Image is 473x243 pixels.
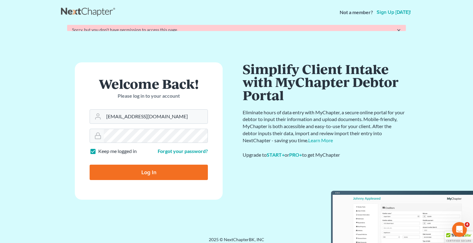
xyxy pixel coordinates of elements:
[90,165,208,180] input: Log In
[445,231,473,243] div: TrustedSite Certified
[397,27,401,34] a: ×
[104,110,208,123] input: Email Address
[452,222,467,237] iframe: Intercom live chat
[90,77,208,90] h1: Welcome Back!
[465,222,470,227] span: 4
[289,152,302,158] a: PRO+
[90,92,208,100] p: Please log in to your account
[267,152,285,158] a: START+
[72,27,401,33] div: Sorry, but you don't have permission to access this page
[158,148,208,154] a: Forgot your password?
[243,62,406,102] h1: Simplify Client Intake with MyChapter Debtor Portal
[98,148,137,155] label: Keep me logged in
[340,9,373,16] strong: Not a member?
[375,10,412,15] a: Sign up [DATE]!
[308,137,333,143] a: Learn More
[243,151,406,159] div: Upgrade to or to get MyChapter
[243,109,406,144] p: Eliminate hours of data entry with MyChapter, a secure online portal for your debtor to input the...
